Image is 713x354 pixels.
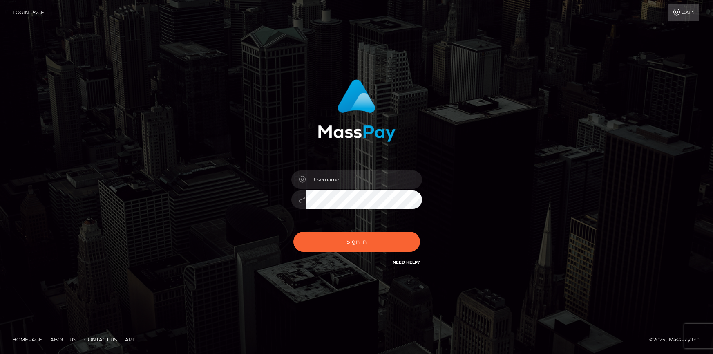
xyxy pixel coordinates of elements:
input: Username... [306,170,422,189]
div: © 2025 , MassPay Inc. [649,335,707,344]
a: Need Help? [393,260,420,265]
button: Sign in [293,232,420,252]
img: MassPay Login [318,79,396,142]
a: Contact Us [81,333,120,346]
a: About Us [47,333,79,346]
a: Homepage [9,333,45,346]
a: API [122,333,137,346]
a: Login Page [13,4,44,21]
a: Login [668,4,699,21]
